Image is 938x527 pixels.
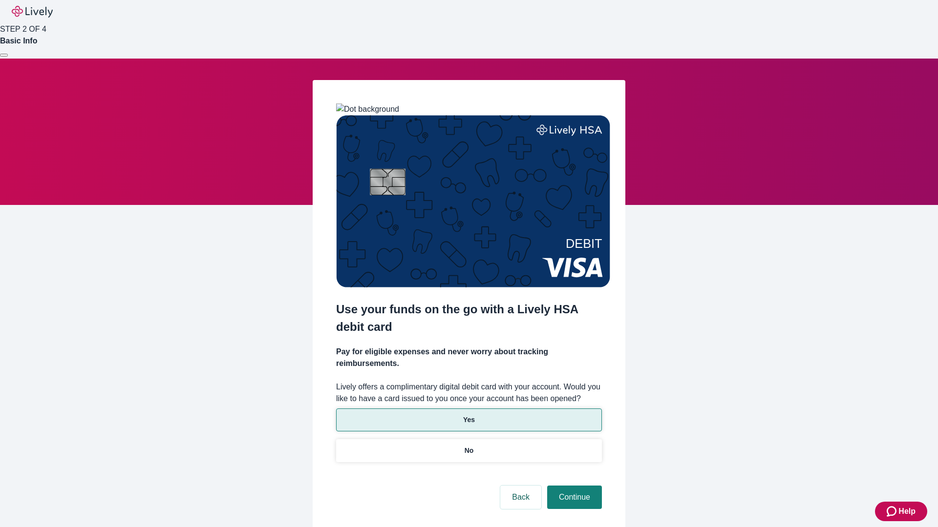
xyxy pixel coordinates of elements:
[336,439,602,462] button: No
[336,103,399,115] img: Dot background
[463,415,475,425] p: Yes
[336,381,602,405] label: Lively offers a complimentary digital debit card with your account. Would you like to have a card...
[12,6,53,18] img: Lively
[465,446,474,456] p: No
[500,486,541,509] button: Back
[336,301,602,336] h2: Use your funds on the go with a Lively HSA debit card
[887,506,898,517] svg: Zendesk support icon
[336,408,602,431] button: Yes
[875,502,927,521] button: Zendesk support iconHelp
[336,346,602,369] h4: Pay for eligible expenses and never worry about tracking reimbursements.
[336,115,610,287] img: Debit card
[547,486,602,509] button: Continue
[898,506,916,517] span: Help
